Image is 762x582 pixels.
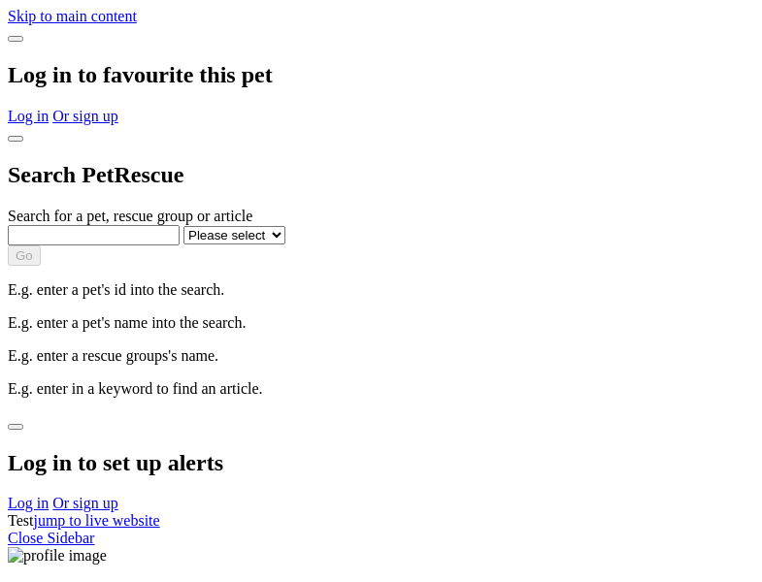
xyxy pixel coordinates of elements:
div: Dialog Window - Close (Press escape to close) [8,25,754,125]
img: profile image [8,547,107,565]
div: Dialog Window - Close (Press escape to close) [8,413,754,513]
div: Dialog Window - Close (Press escape to close) [8,125,754,398]
button: close [8,136,23,142]
a: Or sign up [52,495,118,511]
p: E.g. enter in a keyword to find an article. [8,380,754,398]
label: Search for a pet, rescue group or article [8,208,252,224]
a: Or sign up [52,108,118,124]
button: Go [8,245,41,266]
p: E.g. enter a pet's name into the search. [8,314,754,332]
p: E.g. enter a rescue groups's name. [8,347,754,365]
a: Log in [8,495,49,511]
a: Close Sidebar [8,530,94,546]
a: jump to live website [33,512,159,529]
button: close [8,424,23,430]
button: close [8,36,23,42]
a: Skip to main content [8,8,137,24]
h2: Search PetRescue [8,162,754,188]
p: E.g. enter a pet's id into the search. [8,281,754,299]
a: Log in [8,108,49,124]
div: Test [8,512,754,530]
h2: Log in to favourite this pet [8,62,754,88]
h2: Log in to set up alerts [8,450,754,476]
